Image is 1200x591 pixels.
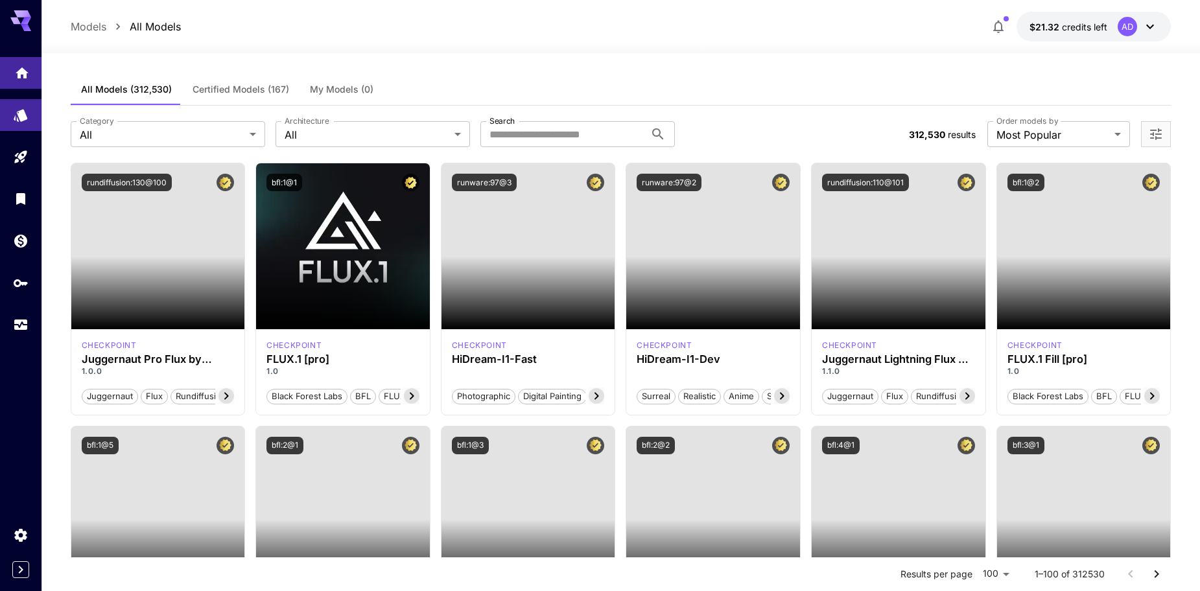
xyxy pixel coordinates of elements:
[1007,340,1063,351] p: checkpoint
[379,388,439,404] button: FLUX.1 [pro]
[13,313,29,329] div: Usage
[678,388,721,404] button: Realistic
[724,390,759,403] span: Anime
[822,365,975,377] p: 1.1.0
[724,388,759,404] button: Anime
[489,115,515,126] label: Search
[637,388,676,404] button: Surreal
[266,353,419,365] h3: FLUX.1 [pro]
[310,84,373,95] span: My Models (0)
[1092,390,1116,403] span: BFL
[71,19,106,34] a: Models
[452,340,507,351] div: HiDream Fast
[996,127,1109,143] span: Most Popular
[13,145,29,161] div: Playground
[637,174,701,191] button: runware:97@2
[80,115,114,126] label: Category
[171,390,231,403] span: rundiffusion
[911,388,972,404] button: rundiffusion
[1035,568,1105,581] p: 1–100 of 312530
[12,561,29,578] button: Expand sidebar
[171,388,231,404] button: rundiffusion
[217,174,234,191] button: Certified Model – Vetted for best performance and includes a commercial license.
[14,61,30,77] div: Home
[1007,437,1044,454] button: bfl:3@1
[402,174,419,191] button: Certified Model – Vetted for best performance and includes a commercial license.
[82,174,172,191] button: rundiffusion:130@100
[762,390,803,403] span: Stylized
[637,390,675,403] span: Surreal
[679,390,720,403] span: Realistic
[978,564,1014,583] div: 100
[82,340,137,351] div: FLUX.1 D
[1120,390,1193,403] span: FLUX.1 Fill [pro]
[266,388,347,404] button: Black Forest Labs
[772,437,790,454] button: Certified Model – Vetted for best performance and includes a commercial license.
[13,229,29,245] div: Wallet
[822,174,909,191] button: rundiffusion:110@101
[1007,388,1088,404] button: Black Forest Labs
[996,115,1058,126] label: Order models by
[1142,437,1160,454] button: Certified Model – Vetted for best performance and includes a commercial license.
[82,437,119,454] button: bfl:1@5
[350,388,376,404] button: BFL
[912,390,971,403] span: rundiffusion
[822,388,878,404] button: juggernaut
[587,437,604,454] button: Certified Model – Vetted for best performance and includes a commercial license.
[637,340,692,351] div: HiDream Dev
[452,174,517,191] button: runware:97@3
[822,353,975,365] h3: Juggernaut Lightning Flux by RunDiffusion
[13,271,29,287] div: API Keys
[1007,174,1044,191] button: bfl:1@2
[822,340,877,351] div: FLUX.1 D
[130,19,181,34] a: All Models
[1007,340,1063,351] div: fluxpro
[379,390,438,403] span: FLUX.1 [pro]
[637,340,692,351] p: checkpoint
[266,340,322,351] p: checkpoint
[881,388,908,404] button: flux
[71,19,181,34] nav: breadcrumb
[266,365,419,377] p: 1.0
[762,388,803,404] button: Stylized
[637,437,675,454] button: bfl:2@2
[82,353,235,365] div: Juggernaut Pro Flux by RunDiffusion
[1029,20,1107,34] div: $21.3246
[1120,388,1194,404] button: FLUX.1 Fill [pro]
[285,115,329,126] label: Architecture
[217,437,234,454] button: Certified Model – Vetted for best performance and includes a commercial license.
[452,340,507,351] p: checkpoint
[452,388,515,404] button: Photographic
[587,174,604,191] button: Certified Model – Vetted for best performance and includes a commercial license.
[1062,21,1107,32] span: credits left
[13,527,29,543] div: Settings
[958,437,975,454] button: Certified Model – Vetted for best performance and includes a commercial license.
[82,340,137,351] p: checkpoint
[1091,388,1117,404] button: BFL
[266,174,302,191] button: bfl:1@1
[822,437,860,454] button: bfl:4@1
[82,365,235,377] p: 1.0.0
[1029,21,1062,32] span: $21.32
[900,568,972,581] p: Results per page
[948,129,976,140] span: results
[193,84,289,95] span: Certified Models (167)
[266,340,322,351] div: fluxpro
[13,187,29,203] div: Library
[1118,17,1137,36] div: AD
[1142,174,1160,191] button: Certified Model – Vetted for best performance and includes a commercial license.
[141,388,168,404] button: flux
[909,129,945,140] span: 312,530
[882,390,908,403] span: flux
[453,390,515,403] span: Photographic
[1144,561,1170,587] button: Go to next page
[452,353,605,365] h3: HiDream-I1-Fast
[958,174,975,191] button: Certified Model – Vetted for best performance and includes a commercial license.
[266,437,303,454] button: bfl:2@1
